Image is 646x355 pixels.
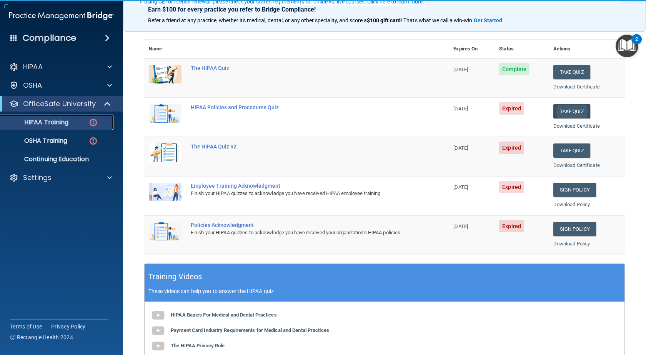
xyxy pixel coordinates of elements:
span: Expired [499,181,524,193]
p: Settings [23,173,52,182]
span: Ⓒ Rectangle Health 2024 [10,333,73,341]
img: PMB logo [9,8,114,23]
button: Take Quiz [553,143,590,158]
a: Download Policy [553,202,590,207]
span: ! That's what we call a win-win. [401,17,474,23]
b: Payment Card Industry Requirements for Medical and Dental Practices [171,327,329,333]
div: HIPAA Policies and Procedures Quiz [191,104,410,110]
a: Sign Policy [553,222,596,236]
strong: Get Started [474,17,502,23]
p: HIPAA [23,62,43,72]
p: Earn $100 for every practice you refer to Bridge Compliance! [148,6,621,13]
a: Terms of Use [10,323,42,330]
span: Expired [499,102,524,115]
p: OSHA [23,81,42,90]
span: [DATE] [453,145,468,151]
div: The HIPAA Quiz [191,65,410,71]
div: Finish your HIPAA quizzes to acknowledge you have received your organization’s HIPAA policies. [191,228,410,237]
h4: Compliance [23,33,76,43]
span: [DATE] [453,67,468,72]
div: The HIPAA Quiz #2 [191,143,410,150]
span: Expired [499,220,524,232]
a: Settings [9,173,112,182]
th: Actions [549,40,625,58]
div: 2 [635,39,638,49]
div: Finish your HIPAA quizzes to acknowledge you have received HIPAA employee training. [191,189,410,198]
button: Take Quiz [553,65,590,79]
a: HIPAA [9,62,112,72]
span: Refer a friend at any practice, whether it's medical, dental, or any other speciality, and score a [148,17,367,23]
p: OfficeSafe University [23,99,96,108]
span: Complete [499,63,529,75]
button: Take Quiz [553,104,590,118]
a: Download Certificate [553,123,600,129]
h5: Training Videos [148,270,202,283]
img: danger-circle.6113f641.png [88,118,98,127]
p: OSHA Training [5,137,67,145]
p: Continuing Education [5,155,110,163]
b: The HIPAA Privacy Rule [171,343,225,348]
a: Get Started [474,17,503,23]
th: Name [144,40,186,58]
img: gray_youtube_icon.38fcd6cc.png [150,323,166,338]
a: Download Certificate [553,162,600,168]
a: Privacy Policy [51,323,86,330]
img: gray_youtube_icon.38fcd6cc.png [150,338,166,354]
div: Policies Acknowledgment [191,222,410,228]
p: HIPAA Training [5,118,68,126]
span: [DATE] [453,106,468,112]
a: Download Certificate [553,84,600,90]
th: Expires On [449,40,494,58]
b: HIPAA Basics For Medical and Dental Practices [171,312,277,318]
button: Open Resource Center, 2 new notifications [616,35,638,57]
th: Status [494,40,549,58]
strong: $100 gift card [367,17,401,23]
a: Sign Policy [553,183,596,197]
div: Employee Training Acknowledgment [191,183,410,189]
a: OSHA [9,81,112,90]
a: Download Policy [553,241,590,247]
span: [DATE] [453,184,468,190]
a: OfficeSafe University [9,99,112,108]
img: danger-circle.6113f641.png [88,136,98,146]
span: Expired [499,142,524,154]
img: gray_youtube_icon.38fcd6cc.png [150,308,166,323]
span: [DATE] [453,223,468,229]
p: These videos can help you to answer the HIPAA quiz [148,288,621,294]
